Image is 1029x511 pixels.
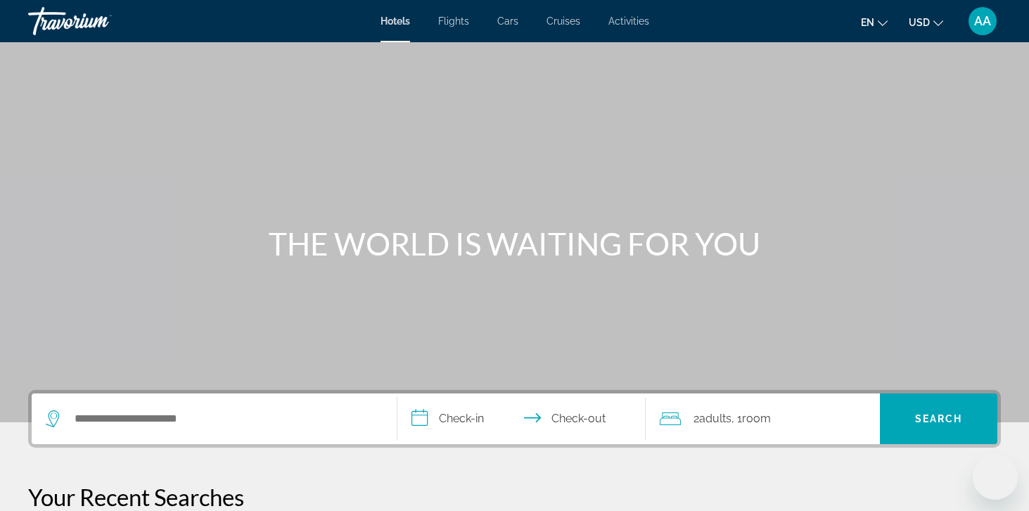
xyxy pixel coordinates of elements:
[880,393,997,444] button: Search
[28,3,169,39] a: Travorium
[742,412,771,425] span: Room
[699,412,731,425] span: Adults
[909,17,930,28] span: USD
[861,12,888,32] button: Change language
[731,409,771,429] span: , 1
[973,455,1018,500] iframe: Кнопка запуска окна обмена сообщениями
[32,393,997,444] div: Search widget
[251,225,779,262] h1: THE WORLD IS WAITING FOR YOU
[397,393,646,444] button: Select check in and out date
[964,6,1001,36] button: User Menu
[915,413,963,424] span: Search
[861,17,874,28] span: en
[381,15,410,27] a: Hotels
[438,15,469,27] a: Flights
[497,15,518,27] a: Cars
[608,15,649,27] a: Activities
[646,393,880,444] button: Travelers: 2 adults, 0 children
[694,409,731,429] span: 2
[909,12,943,32] button: Change currency
[28,483,1001,511] p: Your Recent Searches
[974,14,991,28] span: AA
[547,15,580,27] a: Cruises
[73,408,376,429] input: Search hotel destination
